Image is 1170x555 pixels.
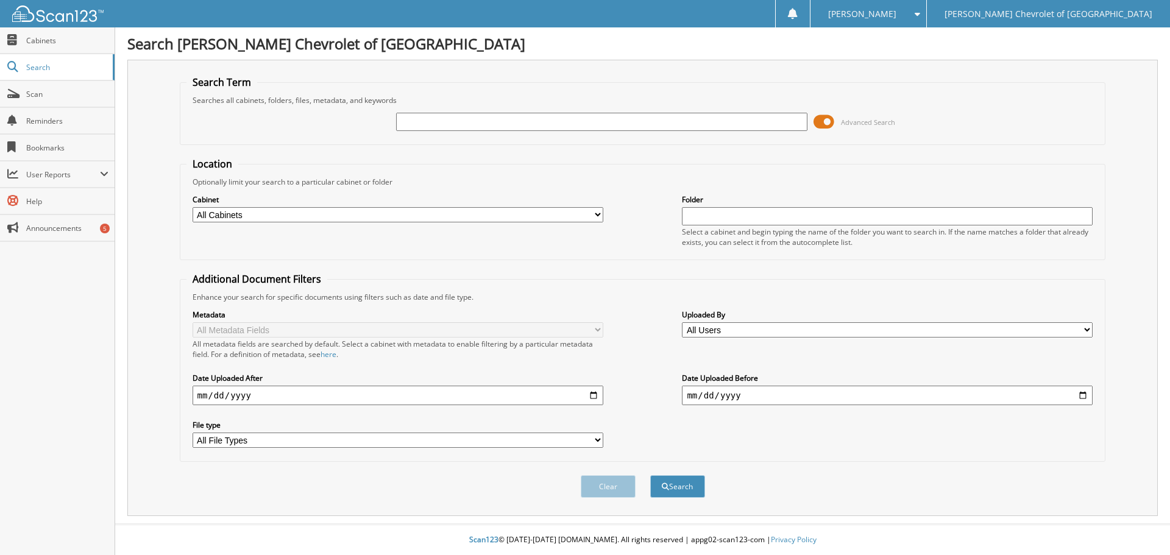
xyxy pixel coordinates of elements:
span: Search [26,62,107,72]
span: Cabinets [26,35,108,46]
input: end [682,386,1093,405]
label: Cabinet [193,194,603,205]
div: Searches all cabinets, folders, files, metadata, and keywords [186,95,1099,105]
span: User Reports [26,169,100,180]
span: Advanced Search [841,118,895,127]
label: Metadata [193,309,603,320]
label: Folder [682,194,1093,205]
input: start [193,386,603,405]
button: Clear [581,475,636,498]
div: All metadata fields are searched by default. Select a cabinet with metadata to enable filtering b... [193,339,603,359]
button: Search [650,475,705,498]
span: [PERSON_NAME] [828,10,896,18]
span: Scan123 [469,534,498,545]
label: Date Uploaded Before [682,373,1093,383]
div: Select a cabinet and begin typing the name of the folder you want to search in. If the name match... [682,227,1093,247]
label: Uploaded By [682,309,1093,320]
span: Help [26,196,108,207]
div: 5 [100,224,110,233]
label: Date Uploaded After [193,373,603,383]
div: © [DATE]-[DATE] [DOMAIN_NAME]. All rights reserved | appg02-scan123-com | [115,525,1170,555]
span: Reminders [26,116,108,126]
label: File type [193,420,603,430]
legend: Search Term [186,76,257,89]
span: Announcements [26,223,108,233]
a: here [321,349,336,359]
h1: Search [PERSON_NAME] Chevrolet of [GEOGRAPHIC_DATA] [127,34,1158,54]
span: Bookmarks [26,143,108,153]
a: Privacy Policy [771,534,817,545]
span: Scan [26,89,108,99]
span: [PERSON_NAME] Chevrolet of [GEOGRAPHIC_DATA] [945,10,1152,18]
div: Enhance your search for specific documents using filters such as date and file type. [186,292,1099,302]
img: scan123-logo-white.svg [12,5,104,22]
legend: Additional Document Filters [186,272,327,286]
div: Optionally limit your search to a particular cabinet or folder [186,177,1099,187]
legend: Location [186,157,238,171]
